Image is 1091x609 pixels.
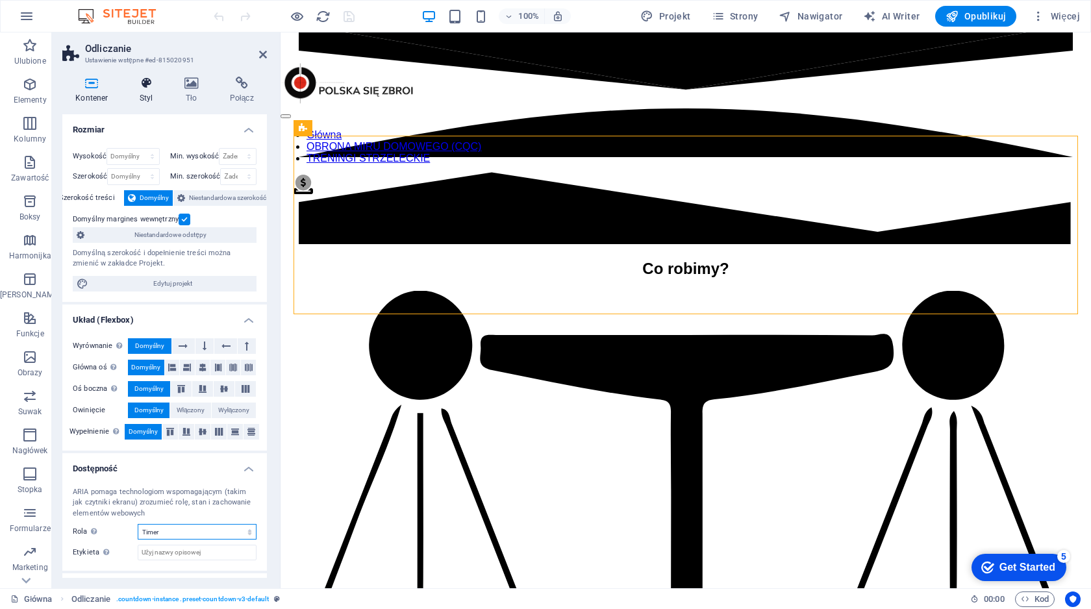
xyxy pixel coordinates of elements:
[73,524,101,540] span: Rola
[970,591,1005,607] h6: Czas sesji
[73,276,257,292] button: Edytuj projekt
[984,591,1004,607] span: 00 00
[289,8,305,24] button: Kliknij tutaj, aby wyjść z trybu podglądu i kontynuować edycję
[128,338,171,354] button: Domyślny
[88,227,253,243] span: Niestandardowe odstępy
[73,153,107,160] label: Wysokość
[19,212,41,222] p: Boksy
[173,190,270,206] button: Niestandardowa szerokość
[216,77,267,104] h4: Połącz
[73,248,257,269] div: Domyślną szerokość i dopełnienie treści można zmienić w zakładce Projekt.
[9,251,51,261] p: Harmonijka
[73,338,128,354] label: Wyrównanie
[128,403,169,418] button: Domyślny
[85,43,267,55] h2: Odliczanie
[73,403,128,418] label: Owinięcie
[1027,6,1085,27] button: Więcej
[14,95,47,105] p: Elementy
[96,3,109,16] div: 5
[62,114,267,138] h4: Rozmiar
[59,190,124,206] label: Szerokość treści
[124,190,173,206] button: Domyślny
[499,8,545,24] button: 100%
[12,445,48,456] p: Nagłówek
[189,190,266,206] span: Niestandardowa szerokość
[73,227,257,243] button: Niestandardowe odstępy
[993,594,995,604] span: :
[946,10,1006,23] span: Opublikuj
[635,6,696,27] div: Projekt (Ctrl+Alt+Y)
[62,453,267,477] h4: Dostępność
[170,403,211,418] button: Włączony
[170,173,221,180] label: Min. szerokość
[135,338,164,354] span: Domyślny
[212,403,256,418] button: Wyłączony
[62,573,267,597] h4: Kształtuj odstępy
[640,10,690,23] span: Projekt
[1032,10,1080,23] span: Więcej
[18,367,43,378] p: Obrazy
[12,562,48,573] p: Marketing
[73,381,128,397] label: Oś boczna
[218,403,250,418] span: Wyłączony
[116,591,269,607] span: . countdown-instance .preset-countdown-v3-default
[138,545,257,560] input: Użyj nazwy opisowej
[10,523,51,534] p: Formularze
[935,6,1016,27] button: Opublikuj
[170,153,219,160] label: Min. wysokość
[128,360,164,375] button: Domyślny
[73,360,128,375] label: Główna oś
[140,190,169,206] span: Domyślny
[73,487,257,519] div: ARIA pomaga technologiom wspomagającym (takim jak czytniki ekranu) zrozumieć rolę, stan i zachowa...
[73,212,179,227] label: Domyślny margines wewnętrzny
[1021,591,1049,607] span: Kod
[18,406,42,417] p: Suwak
[128,381,170,397] button: Domyślny
[38,14,94,26] div: Get Started
[73,545,138,560] label: Etykieta
[129,424,158,440] span: Domyślny
[71,591,111,607] span: Kliknij, aby zaznaczyć. Kliknij dwukrotnie, aby edytować
[127,77,171,104] h4: Styl
[134,403,164,418] span: Domyślny
[14,134,46,144] p: Kolumny
[858,6,925,27] button: AI Writer
[69,424,125,440] label: Wypełnienie
[274,595,280,603] i: Ten element jest konfigurowalnym ustawieniem wstępnym
[11,173,49,183] p: Zawartość
[712,10,759,23] span: Strony
[85,55,241,66] h3: Ustawienie wstępne #ed-815020951
[315,8,331,24] button: reload
[773,6,847,27] button: Nawigator
[131,360,160,375] span: Domyślny
[316,9,331,24] i: Przeładuj stronę
[73,173,107,180] label: Szerokość
[10,6,105,34] div: Get Started 5 items remaining, 0% complete
[62,304,267,328] h4: Układ (Flexbox)
[1015,591,1055,607] button: Kod
[635,6,696,27] button: Projekt
[125,424,162,440] button: Domyślny
[75,8,172,24] img: Editor Logo
[14,56,46,66] p: Ulubione
[134,381,164,397] span: Domyślny
[92,276,253,292] span: Edytuj projekt
[779,10,842,23] span: Nawigator
[518,8,539,24] h6: 100%
[863,10,920,23] span: AI Writer
[552,10,564,22] i: Po zmianie rozmiaru automatycznie dostosowuje poziom powiększenia do wybranego urządzenia.
[1065,591,1081,607] button: Usercentrics
[707,6,764,27] button: Strony
[71,591,281,607] nav: breadcrumb
[62,77,127,104] h4: Kontener
[177,403,205,418] span: Włączony
[16,329,44,339] p: Funkcje
[171,77,217,104] h4: Tło
[18,484,43,495] p: Stopka
[10,591,53,607] a: Kliknij, aby anulować zaznaczenie. Kliknij dwukrotnie, aby otworzyć Strony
